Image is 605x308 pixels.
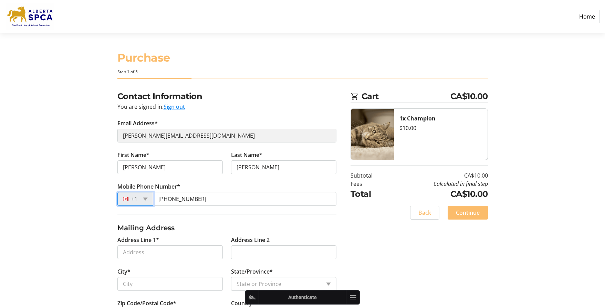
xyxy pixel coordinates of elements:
td: Fees [351,180,390,188]
a: Home [575,10,599,23]
h1: Purchase [117,50,488,66]
button: Back [410,206,439,220]
img: Alberta SPCA's Logo [6,3,54,30]
td: CA$10.00 [390,188,488,200]
input: City [117,277,223,291]
label: Country* [231,299,255,307]
div: Step 1 of 5 [117,69,488,75]
label: Address Line 1* [117,236,159,244]
td: Calculated in final step [390,180,488,188]
input: Address [117,245,223,259]
span: Back [418,209,431,217]
label: Email Address* [117,119,158,127]
div: $10.00 [399,124,482,132]
label: Last Name* [231,151,262,159]
label: First Name* [117,151,149,159]
button: Continue [448,206,488,220]
label: State/Province* [231,267,273,276]
span: Continue [456,209,480,217]
label: Address Line 2 [231,236,270,244]
h2: Contact Information [117,90,336,103]
strong: 1x Champion [399,115,436,122]
label: Mobile Phone Number* [117,182,180,191]
td: CA$10.00 [390,171,488,180]
button: Sign out [164,103,185,111]
h3: Mailing Address [117,223,336,233]
input: (506) 234-5678 [153,192,336,206]
td: Subtotal [351,171,390,180]
span: CA$10.00 [450,90,488,103]
label: City* [117,267,131,276]
label: Zip Code/Postal Code* [117,299,176,307]
td: Total [351,188,390,200]
span: Cart [362,90,450,103]
div: You are signed in. [117,103,336,111]
img: Champion [351,109,394,160]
